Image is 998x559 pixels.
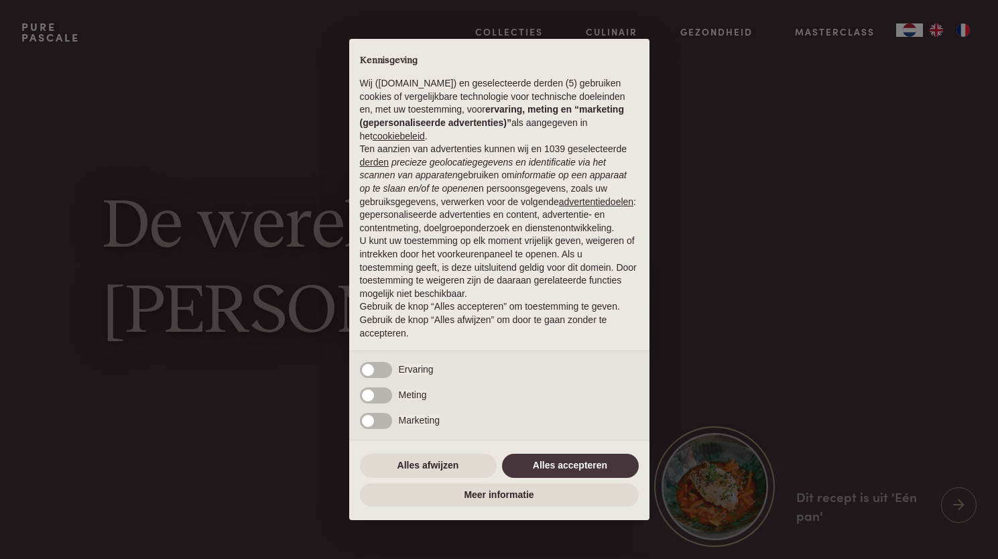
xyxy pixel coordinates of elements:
[399,389,427,400] span: Meting
[399,415,440,426] span: Marketing
[373,131,425,141] a: cookiebeleid
[360,170,627,194] em: informatie op een apparaat op te slaan en/of te openen
[360,77,639,143] p: Wij ([DOMAIN_NAME]) en geselecteerde derden (5) gebruiken cookies of vergelijkbare technologie vo...
[559,196,633,209] button: advertentiedoelen
[360,104,624,128] strong: ervaring, meting en “marketing (gepersonaliseerde advertenties)”
[360,483,639,507] button: Meer informatie
[360,454,497,478] button: Alles afwijzen
[360,300,639,340] p: Gebruik de knop “Alles accepteren” om toestemming te geven. Gebruik de knop “Alles afwijzen” om d...
[360,143,639,235] p: Ten aanzien van advertenties kunnen wij en 1039 geselecteerde gebruiken om en persoonsgegevens, z...
[502,454,639,478] button: Alles accepteren
[360,235,639,300] p: U kunt uw toestemming op elk moment vrijelijk geven, weigeren of intrekken door het voorkeurenpan...
[360,156,389,170] button: derden
[360,157,606,181] em: precieze geolocatiegegevens en identificatie via het scannen van apparaten
[360,55,639,67] h2: Kennisgeving
[399,364,434,375] span: Ervaring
